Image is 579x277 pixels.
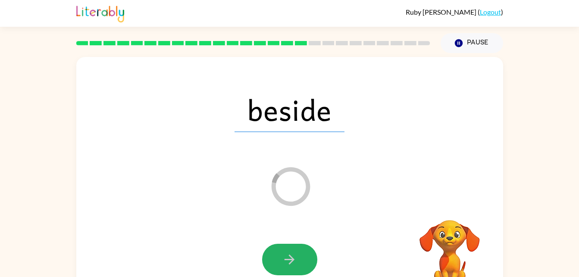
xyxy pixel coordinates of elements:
a: Logout [480,8,501,16]
div: ( ) [406,8,503,16]
span: Ruby [PERSON_NAME] [406,8,478,16]
img: Literably [76,3,124,22]
button: Pause [441,33,503,53]
span: beside [235,87,344,132]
